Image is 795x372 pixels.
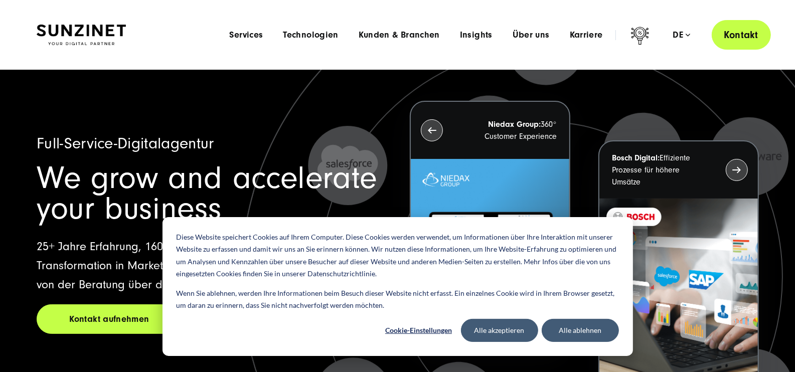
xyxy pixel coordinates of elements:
[37,160,377,227] span: We grow and accelerate your business
[359,30,440,40] a: Kunden & Branchen
[177,231,619,280] p: Diese Website speichert Cookies auf Ihrem Computer. Diese Cookies werden verwendet, um Informatio...
[37,237,386,294] p: 25+ Jahre Erfahrung, 160 Mitarbeitende in 3 Ländern für die Digitale Transformation in Marketing,...
[542,319,619,342] button: Alle ablehnen
[673,30,691,40] div: de
[460,30,493,40] a: Insights
[612,153,660,162] strong: Bosch Digital:
[177,287,619,312] p: Wenn Sie ablehnen, werden Ihre Informationen beim Besuch dieser Website nicht erfasst. Ein einzel...
[163,217,633,356] div: Cookie banner
[461,118,557,142] p: 360° Customer Experience
[37,134,214,152] span: Full-Service-Digitalagentur
[380,319,457,342] button: Cookie-Einstellungen
[488,120,541,129] strong: Niedax Group:
[712,20,771,50] a: Kontakt
[513,30,550,40] a: Über uns
[411,159,569,354] img: Letztes Projekt von Niedax. Ein Laptop auf dem die Niedax Website geöffnet ist, auf blauem Hinter...
[612,152,708,188] p: Effiziente Prozesse für höhere Umsätze
[410,101,570,355] button: Niedax Group:360° Customer Experience Letztes Projekt von Niedax. Ein Laptop auf dem die Niedax W...
[230,30,263,40] a: Services
[461,319,538,342] button: Alle akzeptieren
[570,30,603,40] a: Karriere
[37,25,126,46] img: SUNZINET Full Service Digital Agentur
[283,30,338,40] a: Technologien
[37,304,182,334] a: Kontakt aufnehmen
